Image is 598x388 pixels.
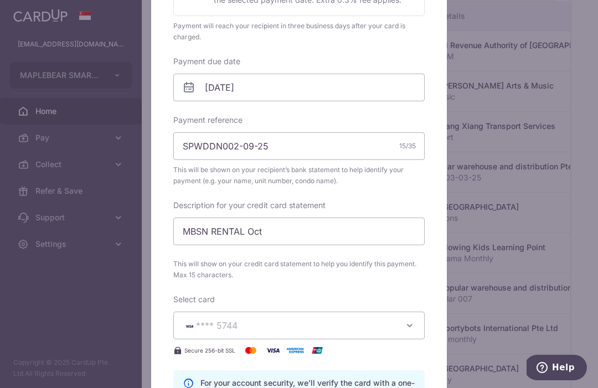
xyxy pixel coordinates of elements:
input: DD / MM / YYYY [173,74,425,101]
span: This will show on your credit card statement to help you identify this payment. Max 15 characters. [173,258,425,281]
label: Description for your credit card statement [173,200,326,211]
label: Payment due date [173,56,240,67]
div: Payment will reach your recipient in three business days after your card is charged. [173,20,425,43]
img: Mastercard [240,344,262,357]
div: 15/35 [399,141,416,152]
label: Payment reference [173,115,243,126]
img: VISA [183,322,196,330]
label: Select card [173,294,215,305]
img: Visa [262,344,284,357]
img: American Express [284,344,306,357]
span: This will be shown on your recipient’s bank statement to help identify your payment (e.g. your na... [173,164,425,187]
iframe: Opens a widget where you can find more information [527,355,587,382]
img: UnionPay [306,344,328,357]
span: Secure 256-bit SSL [184,346,235,355]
